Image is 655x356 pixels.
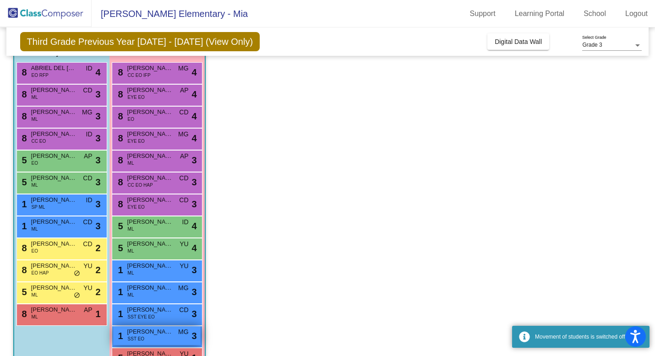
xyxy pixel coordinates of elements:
[180,239,188,249] span: YU
[535,333,643,341] div: Movement of students is switched off
[508,6,572,21] a: Learning Portal
[191,307,196,321] span: 3
[32,94,38,101] span: ML
[116,265,123,275] span: 1
[179,305,188,315] span: CD
[31,283,77,292] span: [PERSON_NAME]
[31,239,77,248] span: [PERSON_NAME]
[127,86,173,95] span: [PERSON_NAME]
[31,195,77,205] span: [PERSON_NAME]
[191,263,196,277] span: 3
[95,285,100,299] span: 2
[180,261,188,271] span: YU
[116,243,123,253] span: 5
[31,108,77,117] span: [PERSON_NAME] [PERSON_NAME]
[95,109,100,123] span: 3
[180,86,189,95] span: AP
[128,116,134,123] span: EO
[86,64,93,73] span: ID
[191,241,196,255] span: 4
[20,199,27,209] span: 1
[128,270,134,276] span: ML
[116,309,123,319] span: 1
[32,116,38,123] span: ML
[95,307,100,321] span: 1
[180,151,189,161] span: AP
[20,155,27,165] span: 5
[128,94,145,101] span: EYE EO
[95,197,100,211] span: 3
[128,138,145,145] span: EYE EO
[31,173,77,183] span: [PERSON_NAME]-De [PERSON_NAME]
[86,129,93,139] span: ID
[83,283,92,293] span: YU
[32,313,38,320] span: ML
[127,239,173,248] span: [PERSON_NAME]
[31,261,77,270] span: [PERSON_NAME] Korean-[PERSON_NAME]
[127,327,173,336] span: [PERSON_NAME]
[116,155,123,165] span: 8
[179,195,188,205] span: CD
[32,226,38,232] span: ML
[116,331,123,341] span: 1
[582,42,602,48] span: Grade 3
[116,199,123,209] span: 8
[191,197,196,211] span: 3
[31,151,77,161] span: [PERSON_NAME]
[128,313,155,320] span: SST EYE EO
[116,111,123,121] span: 8
[20,243,27,253] span: 8
[32,72,49,79] span: EO RFP
[83,86,92,95] span: CD
[84,151,93,161] span: AP
[95,87,100,101] span: 3
[31,64,77,73] span: ABRIEL DEL [PERSON_NAME]
[116,287,123,297] span: 1
[31,217,77,227] span: [PERSON_NAME] [PERSON_NAME]
[128,248,134,254] span: ML
[32,270,49,276] span: EO HAP
[20,177,27,187] span: 5
[20,309,27,319] span: 8
[487,33,549,50] button: Digital Data Wall
[116,89,123,99] span: 8
[191,153,196,167] span: 3
[191,109,196,123] span: 4
[20,133,27,143] span: 8
[20,221,27,231] span: 1
[128,226,134,232] span: ML
[116,67,123,77] span: 8
[191,285,196,299] span: 3
[178,327,189,337] span: MG
[127,217,173,227] span: [PERSON_NAME]
[74,292,80,299] span: do_not_disturb_alt
[84,305,93,315] span: AP
[95,153,100,167] span: 3
[74,270,80,277] span: do_not_disturb_alt
[191,219,196,233] span: 4
[191,175,196,189] span: 3
[95,241,100,255] span: 2
[182,217,189,227] span: ID
[191,65,196,79] span: 4
[83,173,92,183] span: CD
[127,151,173,161] span: [PERSON_NAME]
[191,329,196,343] span: 3
[576,6,613,21] a: School
[32,182,38,189] span: ML
[83,261,92,271] span: YU
[31,86,77,95] span: [PERSON_NAME]
[191,87,196,101] span: 4
[32,160,38,167] span: EO
[31,129,77,139] span: [PERSON_NAME]
[32,138,46,145] span: CC EO
[92,6,248,21] span: [PERSON_NAME] Elementary - Mia
[20,67,27,77] span: 8
[95,131,100,145] span: 3
[127,305,173,314] span: [PERSON_NAME]
[116,221,123,231] span: 5
[463,6,503,21] a: Support
[191,131,196,145] span: 4
[179,173,188,183] span: CD
[86,195,93,205] span: ID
